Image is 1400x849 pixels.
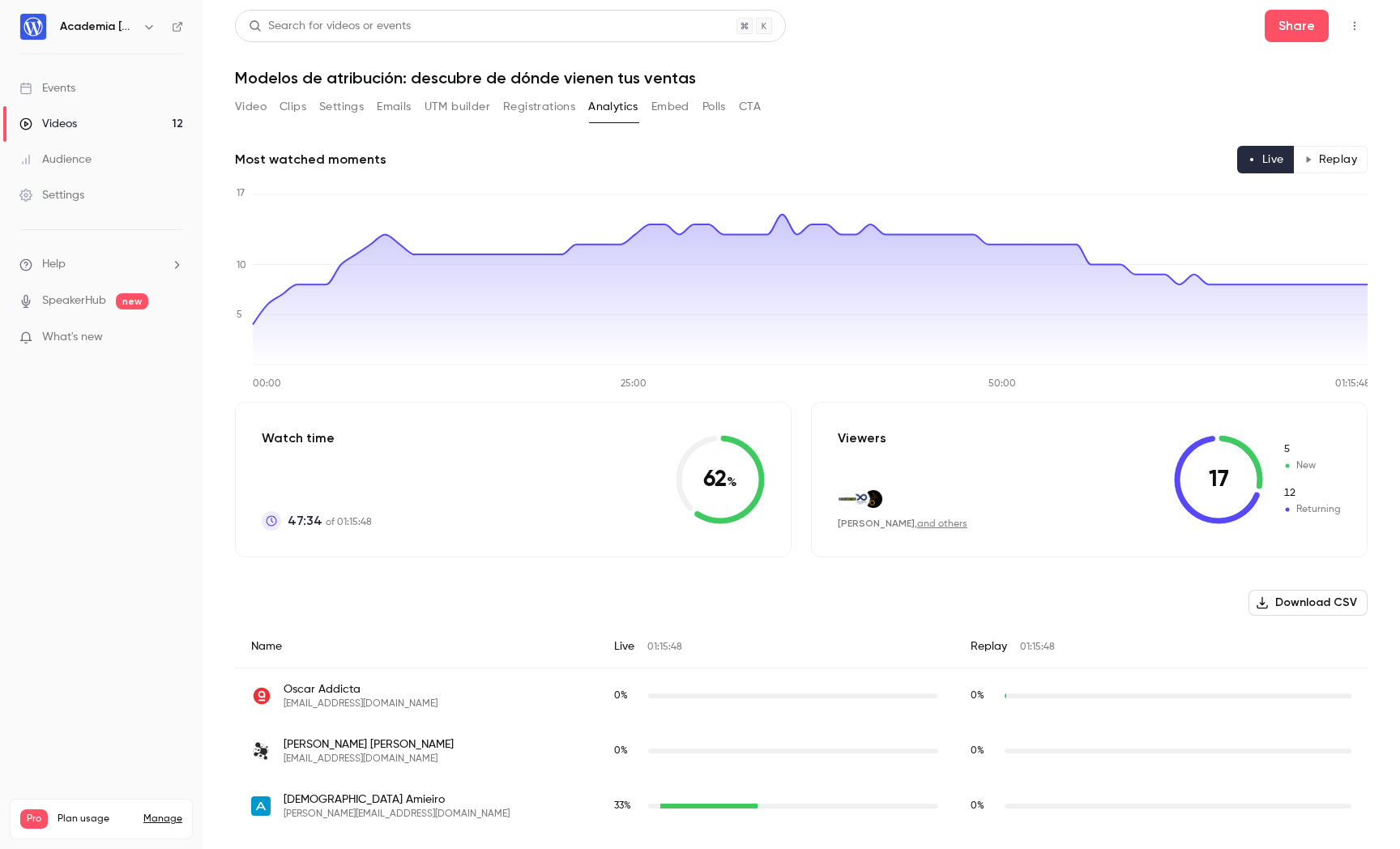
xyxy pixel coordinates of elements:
[20,14,46,40] img: Academia WordPress.com
[1265,10,1329,42] button: Share
[838,518,915,529] span: [PERSON_NAME]
[1248,590,1368,616] button: Download CSV
[235,68,1368,87] h1: Modelos de atribución: descubre de dónde vienen tus ventas
[1294,146,1368,173] button: Replay
[1283,442,1341,457] span: New
[280,94,306,120] button: Clips
[284,753,454,766] span: [EMAIL_ADDRESS][DOMAIN_NAME]
[284,681,437,698] span: Oscar Addicta
[614,801,631,811] span: 33 %
[1283,459,1341,473] span: New
[20,809,48,829] span: Pro
[143,813,182,826] a: Manage
[19,256,183,273] li: help-dropdown-opener
[503,94,575,120] button: Registrations
[237,310,242,320] tspan: 5
[852,490,869,508] img: barrerapalacio.com
[1335,379,1370,389] tspan: 01:15:48
[839,490,856,508] img: oestemarketing.com
[621,379,647,389] tspan: 25:00
[954,625,1368,668] div: Replay
[971,799,997,813] span: Replay watch time
[614,689,640,703] span: Live watch time
[377,94,411,120] button: Emails
[249,18,411,35] div: Search for videos or events
[971,746,984,756] span: 0 %
[1283,486,1341,501] span: Returning
[235,779,1368,834] div: jesus.amieiro@automattic.com
[1342,13,1368,39] button: Top Bar Actions
[58,813,134,826] span: Plan usage
[253,379,281,389] tspan: 00:00
[235,150,386,169] h2: Most watched moments
[319,94,364,120] button: Settings
[42,329,103,346] span: What's new
[651,94,689,120] button: Embed
[116,293,148,309] span: new
[19,116,77,132] div: Videos
[251,796,271,816] img: automattic.com
[284,698,437,710] span: [EMAIL_ADDRESS][DOMAIN_NAME]
[971,744,997,758] span: Replay watch time
[42,292,106,309] a: SpeakerHub
[864,490,882,508] img: domoblock.io
[262,429,372,448] p: Watch time
[237,261,246,271] tspan: 10
[702,94,726,120] button: Polls
[284,791,510,808] span: [DEMOGRAPHIC_DATA] Amieiro
[838,429,886,448] p: Viewers
[614,799,640,813] span: Live watch time
[614,691,628,701] span: 0 %
[235,723,1368,779] div: info@colectivoweb.com
[614,746,628,756] span: 0 %
[284,808,510,821] span: [PERSON_NAME][EMAIL_ADDRESS][DOMAIN_NAME]
[60,19,136,35] h6: Academia [DOMAIN_NAME]
[1237,146,1295,173] button: Live
[988,379,1016,389] tspan: 50:00
[971,801,984,811] span: 0 %
[614,744,640,758] span: Live watch time
[19,151,92,168] div: Audience
[235,668,1368,724] div: informatica@addicta.es
[19,80,75,96] div: Events
[235,94,267,120] button: Video
[288,511,322,531] span: 47:34
[235,625,598,668] div: Name
[164,331,183,345] iframe: Noticeable Trigger
[739,94,761,120] button: CTA
[288,511,372,531] p: of 01:15:48
[917,519,967,529] a: and others
[42,256,66,273] span: Help
[588,94,638,120] button: Analytics
[251,741,271,761] img: colectivoweb.com
[971,689,997,703] span: Replay watch time
[598,625,954,668] div: Live
[19,187,84,203] div: Settings
[971,691,984,701] span: 0 %
[1020,642,1055,652] span: 01:15:48
[1283,502,1341,517] span: Returning
[647,642,682,652] span: 01:15:48
[237,189,245,198] tspan: 17
[838,517,967,531] div: ,
[284,736,454,753] span: [PERSON_NAME] [PERSON_NAME]
[425,94,490,120] button: UTM builder
[251,686,271,706] img: addicta.es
